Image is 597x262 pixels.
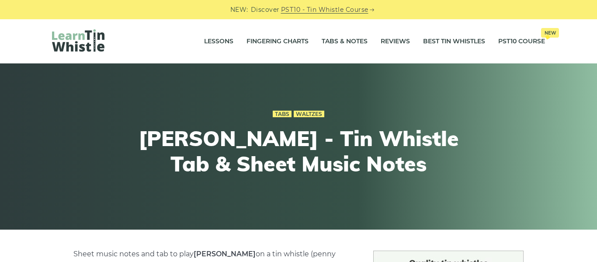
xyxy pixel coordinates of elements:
h1: [PERSON_NAME] - Tin Whistle Tab & Sheet Music Notes [138,126,459,176]
a: Lessons [204,31,233,52]
a: Fingering Charts [246,31,309,52]
span: New [541,28,559,38]
a: Tabs & Notes [322,31,368,52]
img: LearnTinWhistle.com [52,29,104,52]
a: Best Tin Whistles [423,31,485,52]
strong: [PERSON_NAME] [194,250,256,258]
a: PST10 CourseNew [498,31,545,52]
a: Reviews [381,31,410,52]
a: Waltzes [294,111,324,118]
a: Tabs [273,111,292,118]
